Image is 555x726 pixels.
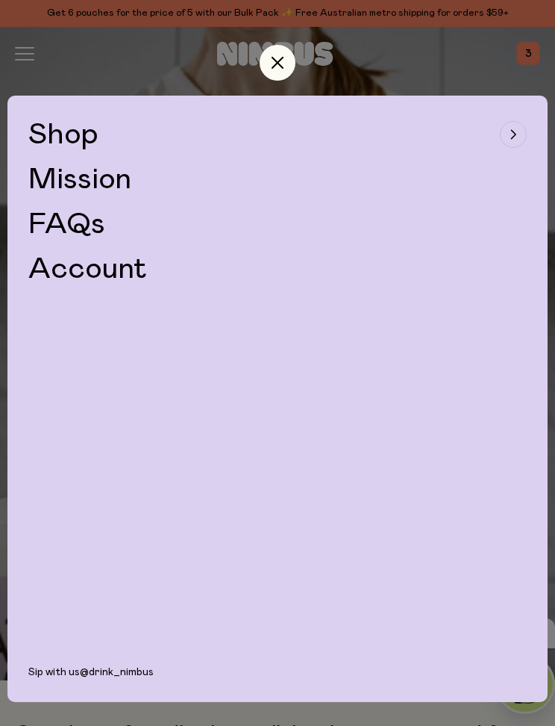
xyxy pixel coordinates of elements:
[80,667,154,677] a: @drink_nimbus
[28,254,147,284] a: Account
[28,209,105,239] a: FAQs
[28,120,527,149] button: Shop
[28,120,98,149] span: Shop
[7,666,548,702] div: Sip with us
[28,164,131,194] a: Mission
